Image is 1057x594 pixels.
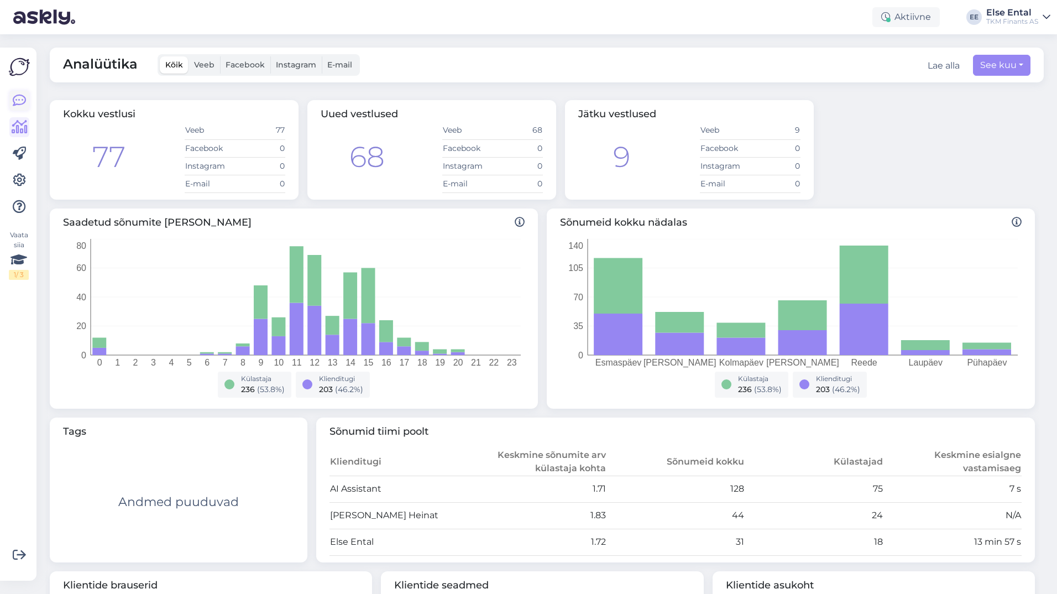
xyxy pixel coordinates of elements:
div: Aktiivne [872,7,940,27]
div: TKM Finants AS [986,17,1038,26]
div: 68 [349,136,385,179]
tspan: 5 [187,358,192,367]
span: ( 46.2 %) [832,384,860,394]
td: 0 [750,175,800,192]
span: Facebook [226,60,265,70]
span: Instagram [276,60,316,70]
div: Lae alla [928,59,960,72]
tspan: Pühapäev [967,358,1007,367]
span: Sõnumeid kokku nädalas [560,215,1022,230]
td: Veeb [185,122,235,139]
td: AI Assistant [329,476,468,502]
tspan: 1 [115,358,120,367]
td: 75 [745,476,883,502]
tspan: 40 [76,292,86,301]
tspan: 7 [223,358,228,367]
tspan: 140 [568,241,583,250]
tspan: 6 [205,358,210,367]
span: Uued vestlused [321,108,398,120]
td: 0 [750,157,800,175]
td: Veeb [700,122,750,139]
tspan: 20 [453,358,463,367]
tspan: 19 [435,358,445,367]
span: 236 [738,384,752,394]
div: 1 / 3 [9,270,29,280]
span: ( 53.8 %) [257,384,285,394]
td: 0 [493,157,543,175]
span: Kokku vestlusi [63,108,135,120]
div: EE [966,9,982,25]
a: Else EntalTKM Finants AS [986,8,1050,26]
td: Facebook [185,139,235,157]
tspan: 70 [573,292,583,301]
span: Klientide brauserid [63,578,359,593]
tspan: Kolmapäev [719,358,763,367]
button: See kuu [973,55,1030,76]
td: N/A [883,502,1022,529]
span: Veeb [194,60,214,70]
td: 0 [235,139,285,157]
td: Instagram [700,157,750,175]
span: ( 53.8 %) [754,384,782,394]
tspan: 21 [471,358,481,367]
th: Keskmine esialgne vastamisaeg [883,448,1022,476]
div: Klienditugi [816,374,860,384]
td: E-mail [442,175,493,192]
span: E-mail [327,60,352,70]
div: 77 [92,136,125,179]
div: Andmed puuduvad [118,493,239,511]
td: 7 s [883,476,1022,502]
div: Else Ental [986,8,1038,17]
img: Askly Logo [9,56,30,77]
span: 203 [319,384,333,394]
td: 0 [235,157,285,175]
td: Facebook [700,139,750,157]
span: Tags [63,424,294,439]
tspan: 3 [151,358,156,367]
tspan: 22 [489,358,499,367]
tspan: Reede [851,358,877,367]
tspan: 10 [274,358,284,367]
td: 44 [606,502,745,529]
td: Facebook [442,139,493,157]
tspan: 2 [133,358,138,367]
td: 13 min 57 s [883,529,1022,555]
tspan: 18 [417,358,427,367]
div: 9 [613,136,630,179]
span: Klientide seadmed [394,578,690,593]
span: ( 46.2 %) [335,384,363,394]
td: Instagram [442,157,493,175]
td: 24 [745,502,883,529]
td: 1.71 [468,476,606,502]
th: Keskmine sõnumite arv külastaja kohta [468,448,606,476]
span: 203 [816,384,830,394]
td: Else Ental [329,529,468,555]
span: 236 [241,384,255,394]
td: 31 [606,529,745,555]
tspan: 35 [573,321,583,331]
td: 77 [235,122,285,139]
th: Klienditugi [329,448,468,476]
td: 0 [493,139,543,157]
td: 0 [235,175,285,192]
td: Veeb [442,122,493,139]
div: Külastaja [241,374,285,384]
tspan: 12 [310,358,320,367]
td: 18 [745,529,883,555]
div: Klienditugi [319,374,363,384]
div: Külastaja [738,374,782,384]
td: 128 [606,476,745,502]
tspan: [PERSON_NAME] [643,358,716,368]
th: Külastajad [745,448,883,476]
td: E-mail [700,175,750,192]
td: E-mail [185,175,235,192]
span: Jätku vestlused [578,108,656,120]
span: Sõnumid tiimi poolt [329,424,1022,439]
tspan: 15 [364,358,374,367]
td: 0 [750,139,800,157]
span: Analüütika [63,54,138,76]
td: 1.83 [468,502,606,529]
tspan: 13 [328,358,338,367]
tspan: 9 [259,358,264,367]
tspan: 0 [81,350,86,359]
